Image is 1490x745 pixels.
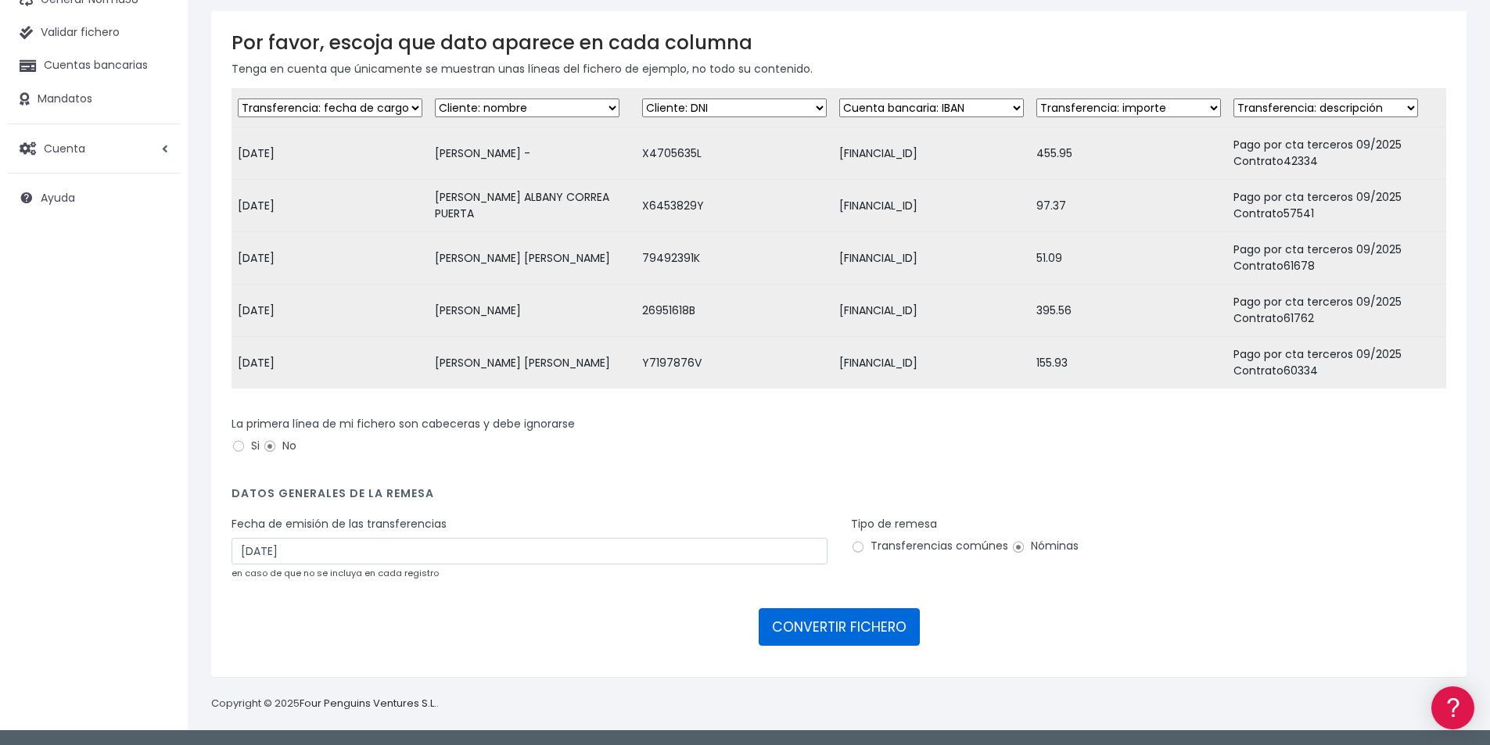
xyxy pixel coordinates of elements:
[232,31,1446,54] h3: Por favor, escoja que dato aparece en cada columna
[429,127,636,180] td: [PERSON_NAME] -
[16,222,297,246] a: Problemas habituales
[16,246,297,270] a: Videotutoriales
[232,567,439,579] small: en caso de que no se incluya en cada registro
[263,438,296,454] label: No
[44,140,85,156] span: Cuenta
[232,127,429,180] td: [DATE]
[16,418,297,446] button: Contáctanos
[1030,180,1227,232] td: 97.37
[1227,127,1446,180] td: Pago por cta terceros 09/2025 Contrato42334
[232,438,260,454] label: Si
[429,337,636,389] td: [PERSON_NAME] [PERSON_NAME]
[8,132,180,165] a: Cuenta
[1227,337,1446,389] td: Pago por cta terceros 09/2025 Contrato60334
[232,487,1446,508] h4: Datos generales de la remesa
[851,516,937,532] label: Tipo de remesa
[759,608,920,646] button: CONVERTIR FICHERO
[833,127,1030,180] td: [FINANCIAL_ID]
[1030,337,1227,389] td: 155.93
[429,180,636,232] td: [PERSON_NAME] ALBANY CORREA PUERTA
[833,232,1030,285] td: [FINANCIAL_ID]
[429,285,636,337] td: [PERSON_NAME]
[429,232,636,285] td: [PERSON_NAME] [PERSON_NAME]
[16,133,297,157] a: Información general
[1227,180,1446,232] td: Pago por cta terceros 09/2025 Contrato57541
[833,337,1030,389] td: [FINANCIAL_ID]
[232,516,447,532] label: Fecha de emisión de las transferencias
[16,310,297,325] div: Facturación
[1227,232,1446,285] td: Pago por cta terceros 09/2025 Contrato61678
[636,337,833,389] td: Y7197876V
[232,337,429,389] td: [DATE]
[8,181,180,214] a: Ayuda
[8,16,180,49] a: Validar fichero
[16,109,297,124] div: Información general
[232,60,1446,77] p: Tenga en cuenta que únicamente se muestran unas líneas del fichero de ejemplo, no todo su contenido.
[636,232,833,285] td: 79492391K
[232,232,429,285] td: [DATE]
[16,173,297,188] div: Convertir ficheros
[636,180,833,232] td: X6453829Y
[1030,127,1227,180] td: 455.95
[833,285,1030,337] td: [FINANCIAL_ID]
[41,190,75,206] span: Ayuda
[300,696,436,711] a: Four Penguins Ventures S.L.
[1030,285,1227,337] td: 395.56
[16,335,297,360] a: General
[16,399,297,424] a: API
[215,450,301,465] a: POWERED BY ENCHANT
[16,198,297,222] a: Formatos
[232,416,575,432] label: La primera línea de mi fichero son cabeceras y debe ignorarse
[8,83,180,116] a: Mandatos
[851,538,1008,554] label: Transferencias comúnes
[16,375,297,390] div: Programadores
[636,127,833,180] td: X4705635L
[232,180,429,232] td: [DATE]
[232,285,429,337] td: [DATE]
[636,285,833,337] td: 26951618B
[833,180,1030,232] td: [FINANCIAL_ID]
[1011,538,1079,554] label: Nóminas
[8,49,180,82] a: Cuentas bancarias
[1030,232,1227,285] td: 51.09
[16,270,297,295] a: Perfiles de empresas
[1227,285,1446,337] td: Pago por cta terceros 09/2025 Contrato61762
[211,696,439,712] p: Copyright © 2025 .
